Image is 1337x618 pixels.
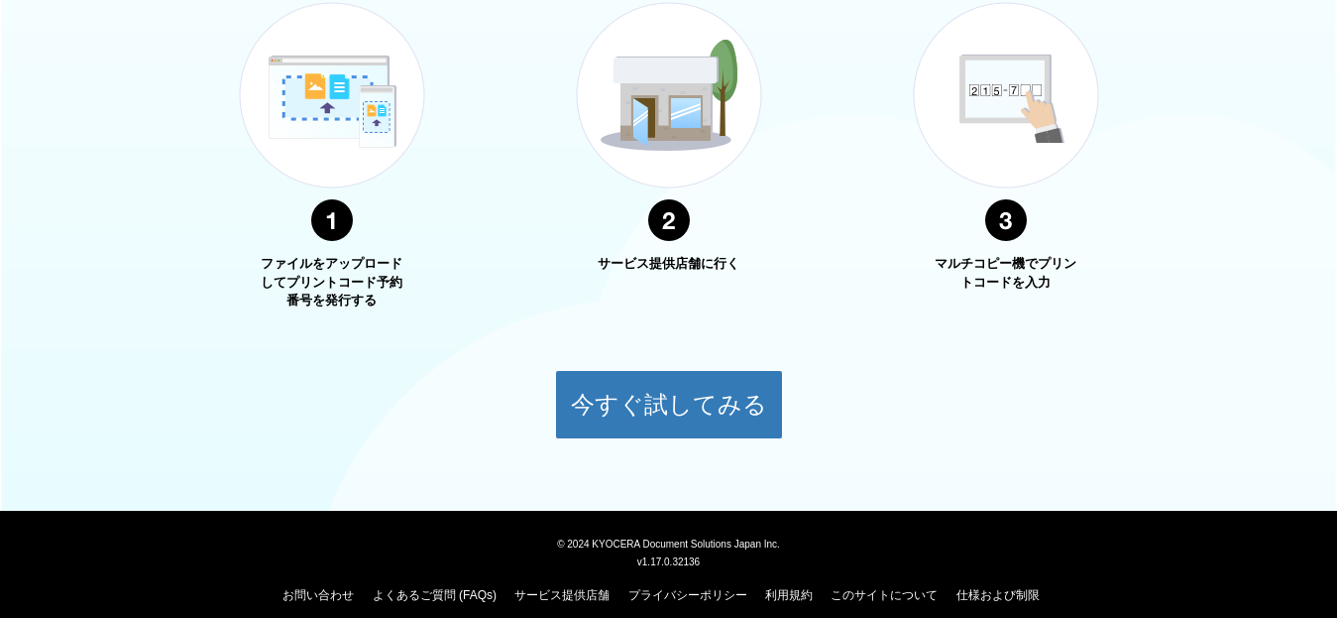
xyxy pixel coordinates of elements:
button: 今すぐ試してみる [555,370,783,439]
p: マルチコピー機でプリントコードを入力 [932,255,1080,292]
a: このサイトについて [831,588,938,602]
a: 利用規約 [765,588,813,602]
a: よくあるご質問 (FAQs) [373,588,497,602]
a: サービス提供店舗 [514,588,610,602]
span: v1.17.0.32136 [637,556,700,567]
span: © 2024 KYOCERA Document Solutions Japan Inc. [557,537,780,550]
a: 仕様および制限 [956,588,1040,602]
a: プライバシーポリシー [628,588,747,602]
p: サービス提供店舗に行く [595,255,743,274]
p: ファイルをアップロードしてプリントコード予約番号を発行する [258,255,406,310]
a: お問い合わせ [282,588,354,602]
